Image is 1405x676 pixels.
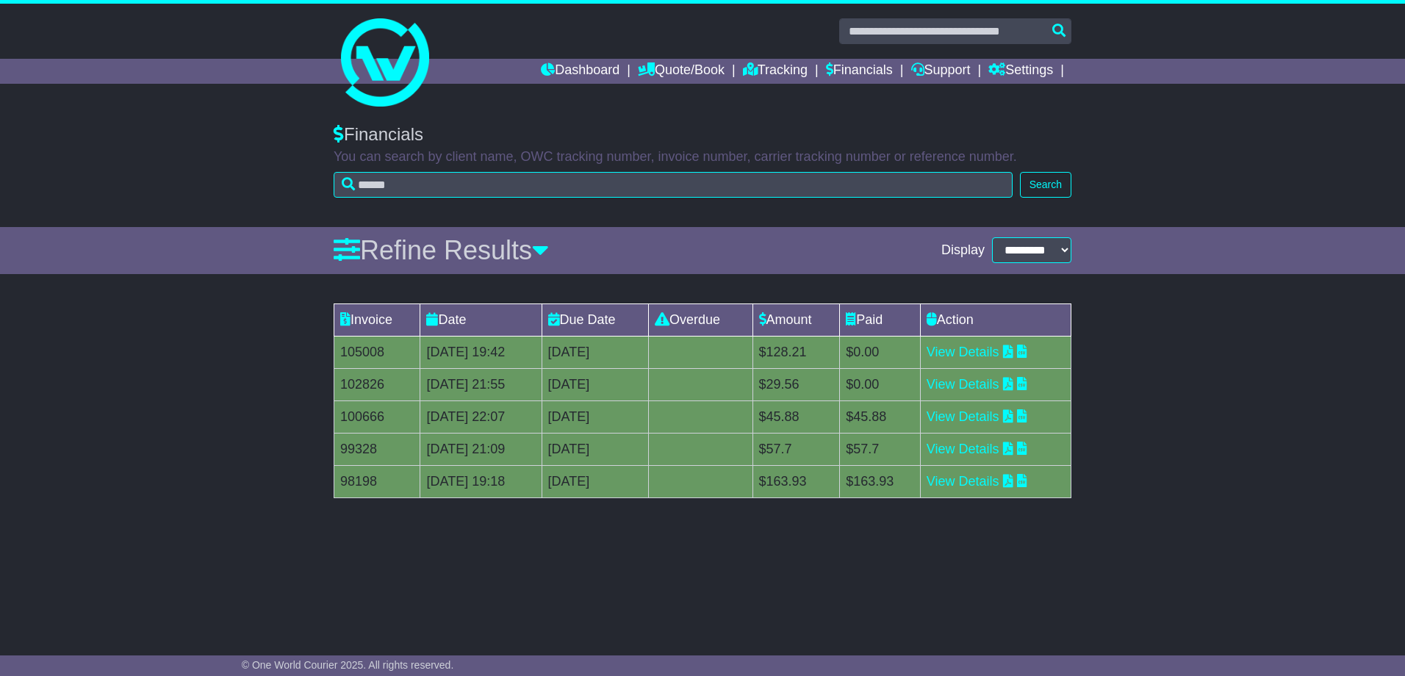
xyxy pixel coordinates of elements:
td: $163.93 [840,465,921,497]
td: 105008 [334,336,420,368]
td: [DATE] [542,465,648,497]
a: View Details [927,442,999,456]
td: 102826 [334,368,420,400]
td: [DATE] [542,336,648,368]
td: Amount [752,303,840,336]
td: [DATE] 21:09 [420,433,542,465]
div: Financials [334,124,1071,145]
td: Overdue [649,303,752,336]
td: Date [420,303,542,336]
span: Display [941,242,985,259]
td: $57.7 [840,433,921,465]
a: Support [911,59,971,84]
a: View Details [927,474,999,489]
a: View Details [927,377,999,392]
td: 98198 [334,465,420,497]
td: $29.56 [752,368,840,400]
td: $163.93 [752,465,840,497]
td: [DATE] 22:07 [420,400,542,433]
td: [DATE] [542,400,648,433]
a: Dashboard [541,59,619,84]
td: [DATE] [542,368,648,400]
td: Invoice [334,303,420,336]
td: $0.00 [840,336,921,368]
a: Financials [826,59,893,84]
td: $57.7 [752,433,840,465]
button: Search [1020,172,1071,198]
p: You can search by client name, OWC tracking number, invoice number, carrier tracking number or re... [334,149,1071,165]
a: Settings [988,59,1053,84]
a: Quote/Book [638,59,725,84]
td: 99328 [334,433,420,465]
td: Action [920,303,1071,336]
span: © One World Courier 2025. All rights reserved. [242,659,454,671]
a: Refine Results [334,235,549,265]
a: View Details [927,345,999,359]
td: $0.00 [840,368,921,400]
td: $45.88 [840,400,921,433]
td: [DATE] [542,433,648,465]
td: [DATE] 19:42 [420,336,542,368]
td: Paid [840,303,921,336]
td: Due Date [542,303,648,336]
td: $45.88 [752,400,840,433]
td: $128.21 [752,336,840,368]
td: [DATE] 19:18 [420,465,542,497]
a: Tracking [743,59,808,84]
td: [DATE] 21:55 [420,368,542,400]
a: View Details [927,409,999,424]
td: 100666 [334,400,420,433]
